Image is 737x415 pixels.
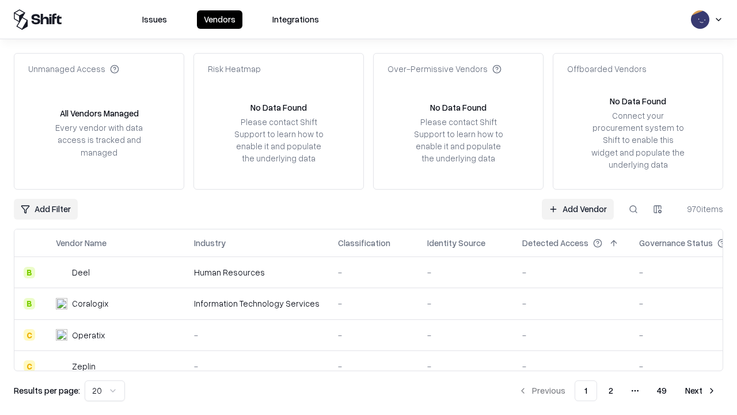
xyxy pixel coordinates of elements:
div: B [24,298,35,310]
a: Add Vendor [542,199,614,220]
div: Deel [72,266,90,278]
div: Zeplin [72,360,96,372]
button: 1 [575,380,597,401]
img: Operatix [56,329,67,341]
div: - [522,297,621,310]
div: - [427,360,504,372]
div: Over-Permissive Vendors [388,63,502,75]
div: Unmanaged Access [28,63,119,75]
div: - [338,329,409,341]
button: Add Filter [14,199,78,220]
img: Deel [56,267,67,278]
div: - [338,360,409,372]
div: Coralogix [72,297,108,310]
div: Every vendor with data access is tracked and managed [51,122,147,158]
button: 2 [599,380,622,401]
div: Connect your procurement system to Shift to enable this widget and populate the underlying data [590,110,686,171]
div: No Data Found [430,101,487,114]
img: Coralogix [56,298,67,310]
div: Please contact Shift Support to learn how to enable it and populate the underlying data [411,116,506,165]
div: Vendor Name [56,237,107,249]
div: C [24,329,35,341]
div: - [427,266,504,278]
img: Zeplin [56,360,67,372]
div: - [194,360,320,372]
button: Next [678,380,723,401]
div: Industry [194,237,226,249]
div: Information Technology Services [194,297,320,310]
div: - [338,266,409,278]
div: B [24,267,35,278]
button: Vendors [197,10,242,29]
nav: pagination [511,380,723,401]
div: - [427,329,504,341]
div: - [522,360,621,372]
div: Please contact Shift Support to learn how to enable it and populate the underlying data [231,116,326,165]
div: No Data Found [250,101,307,114]
div: Identity Source [427,237,485,249]
div: - [338,297,409,310]
div: - [522,266,621,278]
div: Operatix [72,329,105,341]
button: Integrations [265,10,326,29]
div: - [427,297,504,310]
div: - [194,329,320,341]
p: Results per page: [14,384,80,397]
div: Governance Status [639,237,713,249]
div: - [522,329,621,341]
div: Classification [338,237,390,249]
div: All Vendors Managed [60,107,139,119]
div: Human Resources [194,266,320,278]
button: Issues [135,10,174,29]
div: 970 items [677,203,723,215]
div: No Data Found [610,95,666,107]
button: 49 [648,380,676,401]
div: Risk Heatmap [208,63,261,75]
div: C [24,360,35,372]
div: Detected Access [522,237,588,249]
div: Offboarded Vendors [567,63,647,75]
